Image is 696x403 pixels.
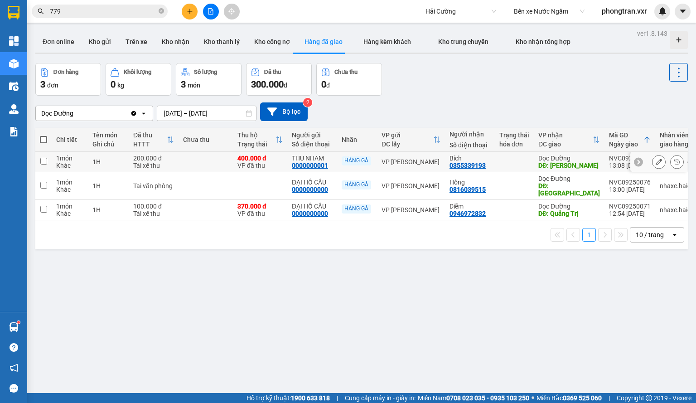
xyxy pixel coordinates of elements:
button: Bộ lọc [260,102,308,121]
span: aim [228,8,235,15]
img: logo-vxr [8,6,19,19]
div: ver 1.8.143 [637,29,667,39]
div: Tên món [92,131,124,139]
th: Toggle SortBy [129,128,179,152]
div: HÀNG GÀ [342,180,371,189]
span: copyright [646,395,652,401]
span: close-circle [159,7,164,16]
span: 3 [40,79,45,90]
div: 0946972832 [449,210,486,217]
div: VP đã thu [237,203,283,217]
div: VP [PERSON_NAME] [382,182,440,189]
div: THU NHAM [292,155,333,162]
div: DĐ: Quảng Trị [538,210,600,217]
span: file-add [208,8,214,15]
th: Toggle SortBy [377,128,445,152]
img: solution-icon [9,127,19,136]
div: Số lượng [194,69,217,75]
div: Tạo kho hàng mới [670,31,688,49]
th: Toggle SortBy [534,128,604,152]
sup: 2 [303,98,312,107]
th: Toggle SortBy [604,128,655,152]
button: Đơn hàng3đơn [35,63,101,96]
div: Số điện thoại [449,141,490,149]
div: Đã thu [264,69,281,75]
span: Hỗ trợ kỹ thuật: [246,393,330,403]
button: Số lượng3món [176,63,242,96]
div: 13:08 [DATE] [609,162,651,169]
button: Đơn online [35,31,82,53]
div: Người nhận [449,131,490,138]
img: warehouse-icon [9,82,19,91]
div: NVC09250077 [609,155,651,162]
svg: open [140,110,147,117]
button: file-add [203,4,219,19]
div: DĐ: Gia Lai [538,162,600,169]
span: Kho nhận tổng hợp [516,38,570,45]
div: Ghi chú [92,141,124,148]
button: 1 [582,228,596,242]
span: Hải Cường [425,5,496,18]
svg: Clear value [130,110,137,117]
img: dashboard-icon [9,36,19,46]
input: Selected Dọc Đường. [74,109,75,118]
span: phongtran.vxr [594,5,654,17]
span: Hàng kèm khách [363,38,411,45]
span: search [38,8,44,15]
div: Đơn hàng [53,69,78,75]
div: 400.000 đ [237,155,283,162]
span: close-circle [159,8,164,14]
img: warehouse-icon [9,59,19,68]
div: ĐC lấy [382,141,433,148]
strong: 1900 633 818 [291,394,330,402]
button: aim [224,4,240,19]
div: Bích [449,155,490,162]
img: warehouse-icon [9,104,19,114]
span: Kho trung chuyển [438,38,488,45]
span: đơn [47,82,58,89]
div: VP [PERSON_NAME] [382,158,440,165]
span: | [337,393,338,403]
span: Cung cấp máy in - giấy in: [345,393,416,403]
div: 1H [92,206,124,214]
button: Trên xe [118,31,155,53]
div: 1H [92,182,124,189]
div: VP nhận [538,131,593,139]
span: đ [284,82,287,89]
div: Khác [56,162,83,169]
div: Chưa thu [334,69,358,75]
div: Mã GD [609,131,643,139]
button: Chưa thu0đ [316,63,382,96]
strong: 0369 525 060 [563,394,602,402]
div: Dọc Đường [538,203,600,210]
div: Diễm [449,203,490,210]
div: 0000000000 [292,186,328,193]
span: đ [326,82,330,89]
span: message [10,384,18,393]
div: Sửa đơn hàng [652,155,666,169]
button: Kho gửi [82,31,118,53]
span: kg [117,82,124,89]
div: 0816039515 [449,186,486,193]
span: 0 [321,79,326,90]
div: 1 món [56,179,83,186]
span: Bến xe Nước Ngầm [514,5,585,18]
strong: 0708 023 035 - 0935 103 250 [446,394,529,402]
div: 1H [92,158,124,165]
button: Kho thanh lý [197,31,247,53]
div: VP đã thu [237,155,283,169]
span: Miền Bắc [536,393,602,403]
div: Khác [56,210,83,217]
div: 12:54 [DATE] [609,210,651,217]
button: Khối lượng0kg [106,63,171,96]
img: icon-new-feature [658,7,667,15]
div: NVC09250071 [609,203,651,210]
div: Nhãn [342,136,372,143]
div: 0355339193 [449,162,486,169]
div: Thu hộ [237,131,275,139]
span: notification [10,364,18,372]
div: 0000000000 [292,210,328,217]
th: Toggle SortBy [233,128,287,152]
div: Tại văn phòng [133,182,174,189]
div: VP gửi [382,131,433,139]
